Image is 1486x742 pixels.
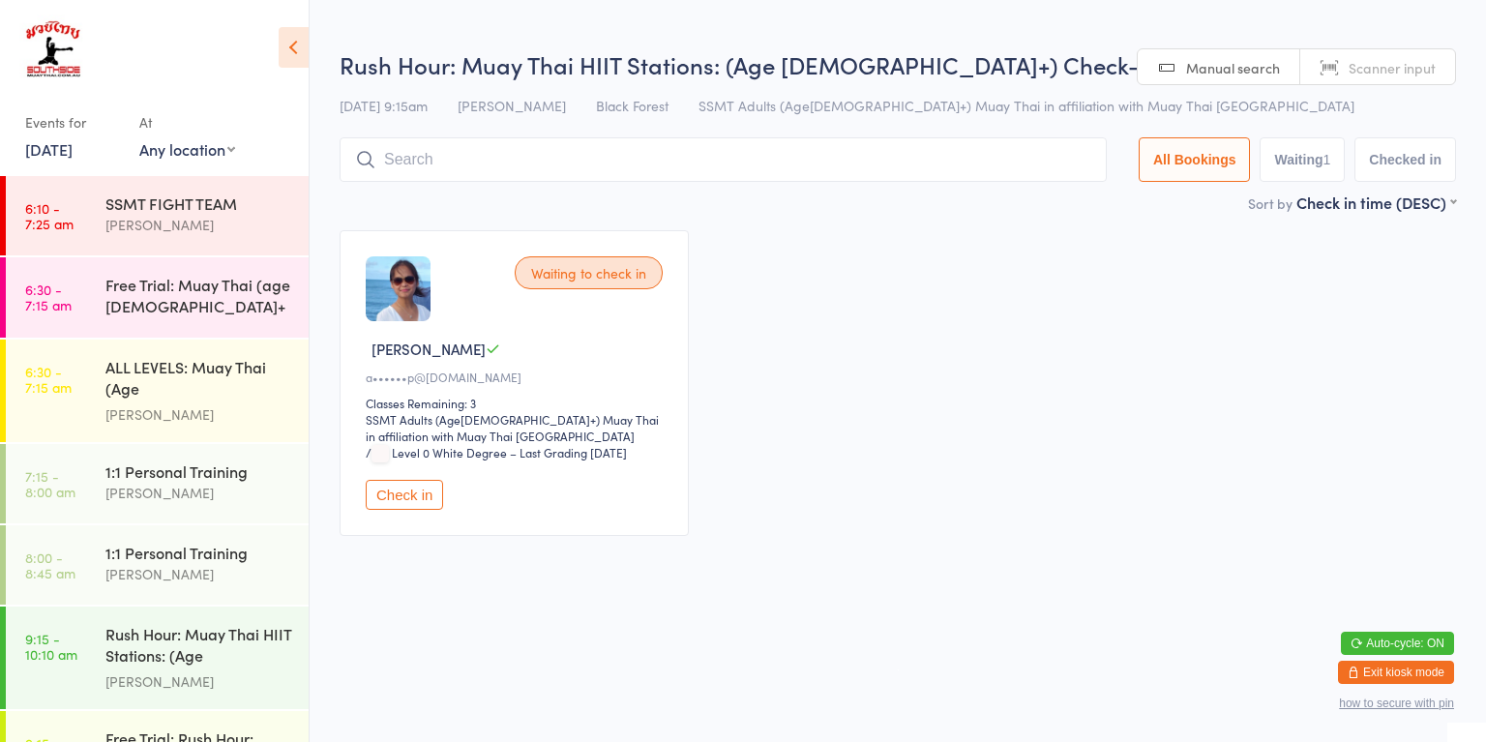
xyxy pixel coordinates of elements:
time: 8:00 - 8:45 am [25,549,75,580]
input: Search [340,137,1107,182]
div: Check in time (DESC) [1296,192,1456,213]
div: Classes Remaining: 3 [366,395,669,411]
img: Southside Muay Thai & Fitness [19,15,86,87]
button: how to secure with pin [1339,697,1454,710]
div: a••••••p@[DOMAIN_NAME] [366,369,669,385]
div: [PERSON_NAME] [105,563,292,585]
div: [PERSON_NAME] [105,670,292,693]
button: Waiting1 [1260,137,1345,182]
a: 6:10 -7:25 amSSMT FIGHT TEAM[PERSON_NAME] [6,176,309,255]
div: Free Trial: Muay Thai (age [DEMOGRAPHIC_DATA]+ years) [105,274,292,321]
div: SSMT Adults (Age[DEMOGRAPHIC_DATA]+) Muay Thai in affiliation with Muay Thai [GEOGRAPHIC_DATA] [366,411,669,444]
button: Auto-cycle: ON [1341,632,1454,655]
div: At [139,106,235,138]
a: [DATE] [25,138,73,160]
div: [PERSON_NAME] [105,403,292,426]
div: Rush Hour: Muay Thai HIIT Stations: (Age [DEMOGRAPHIC_DATA]+) [105,623,292,670]
div: 1 [1323,152,1331,167]
a: 6:30 -7:15 amALL LEVELS: Muay Thai (Age [DEMOGRAPHIC_DATA]+)[PERSON_NAME] [6,340,309,442]
time: 7:15 - 8:00 am [25,468,75,499]
time: 9:15 - 10:10 am [25,631,77,662]
span: [DATE] 9:15am [340,96,428,115]
div: SSMT FIGHT TEAM [105,193,292,214]
span: / Level 0 White Degree – Last Grading [DATE] [366,444,627,460]
time: 6:30 - 7:15 am [25,282,72,312]
time: 6:10 - 7:25 am [25,200,74,231]
a: 8:00 -8:45 am1:1 Personal Training[PERSON_NAME] [6,525,309,605]
button: Checked in [1354,137,1456,182]
img: image1700105059.png [366,256,431,321]
time: 6:30 - 7:15 am [25,364,72,395]
span: Black Forest [596,96,669,115]
a: 6:30 -7:15 amFree Trial: Muay Thai (age [DEMOGRAPHIC_DATA]+ years) [6,257,309,338]
div: Any location [139,138,235,160]
div: Events for [25,106,120,138]
label: Sort by [1248,193,1293,213]
span: SSMT Adults (Age[DEMOGRAPHIC_DATA]+) Muay Thai in affiliation with Muay Thai [GEOGRAPHIC_DATA] [698,96,1354,115]
button: All Bookings [1139,137,1251,182]
div: 1:1 Personal Training [105,460,292,482]
button: Check in [366,480,443,510]
div: ALL LEVELS: Muay Thai (Age [DEMOGRAPHIC_DATA]+) [105,356,292,403]
a: 7:15 -8:00 am1:1 Personal Training[PERSON_NAME] [6,444,309,523]
span: [PERSON_NAME] [371,339,486,359]
div: [PERSON_NAME] [105,214,292,236]
span: Scanner input [1349,58,1436,77]
span: [PERSON_NAME] [458,96,566,115]
a: 9:15 -10:10 amRush Hour: Muay Thai HIIT Stations: (Age [DEMOGRAPHIC_DATA]+)[PERSON_NAME] [6,607,309,709]
h2: Rush Hour: Muay Thai HIIT Stations: (Age [DEMOGRAPHIC_DATA]+) Check-in [340,48,1456,80]
div: 1:1 Personal Training [105,542,292,563]
div: [PERSON_NAME] [105,482,292,504]
div: Waiting to check in [515,256,663,289]
span: Manual search [1186,58,1280,77]
button: Exit kiosk mode [1338,661,1454,684]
